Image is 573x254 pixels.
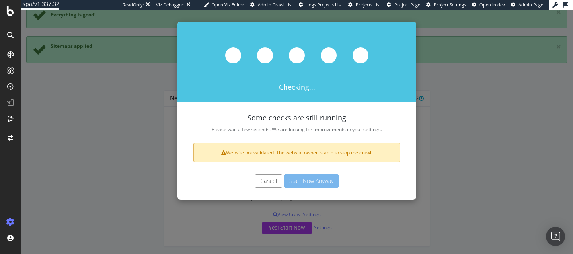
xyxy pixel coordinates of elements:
a: Logs Projects List [299,2,342,8]
p: Please wait a few seconds. We are looking for improvements in your settings. [173,116,380,123]
a: Open Viz Editor [204,2,244,8]
a: Projects List [348,2,381,8]
span: Projects List [356,2,381,8]
a: Project Settings [426,2,466,8]
a: Project Page [387,2,420,8]
a: Admin Page [511,2,543,8]
button: Cancel [234,165,261,178]
div: Open Intercom Messenger [546,227,565,246]
span: Project Settings [434,2,466,8]
div: ReadOnly: [123,2,144,8]
a: Admin Crawl List [250,2,293,8]
span: Open Viz Editor [212,2,244,8]
a: Open in dev [472,2,505,8]
span: Project Page [394,2,420,8]
h4: Some checks are still running [173,104,380,112]
span: Admin Crawl List [258,2,293,8]
div: Website not validated. The website owner is able to stop the crawl. [173,133,380,153]
span: Admin Page [518,2,543,8]
span: Logs Projects List [306,2,342,8]
div: Viz Debugger: [156,2,185,8]
div: Checking... [157,12,396,93]
span: Open in dev [479,2,505,8]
